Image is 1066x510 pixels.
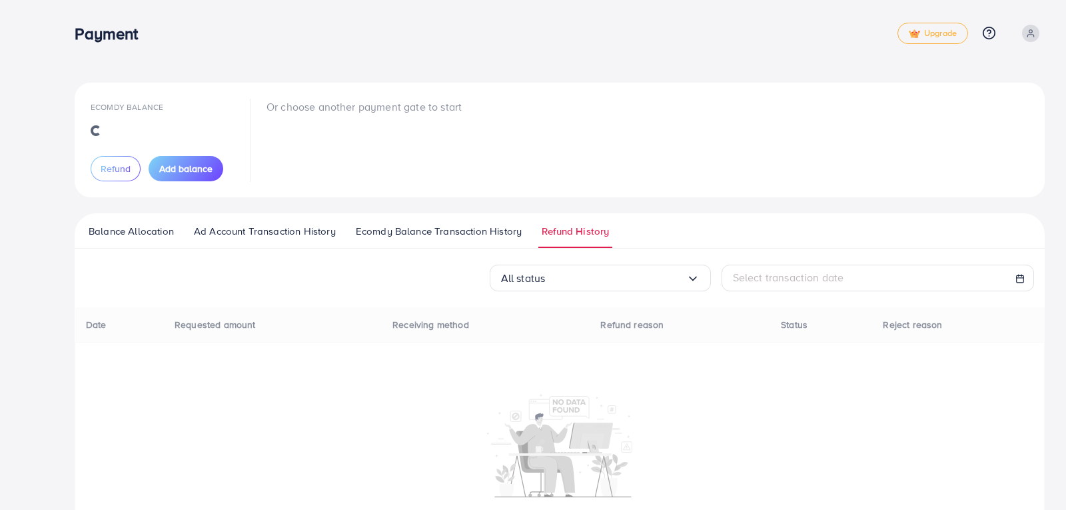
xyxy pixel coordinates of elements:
[909,29,957,39] span: Upgrade
[909,29,920,39] img: tick
[897,23,968,44] a: tickUpgrade
[91,156,141,181] button: Refund
[101,162,131,175] span: Refund
[356,224,522,239] span: Ecomdy Balance Transaction History
[545,268,686,289] input: Search for option
[501,268,546,289] span: All status
[542,224,609,239] span: Refund History
[733,270,844,285] span: Select transaction date
[159,162,213,175] span: Add balance
[266,99,462,115] p: Or choose another payment gate to start
[194,224,336,239] span: Ad Account Transaction History
[89,224,174,239] span: Balance Allocation
[490,265,711,291] div: Search for option
[149,156,223,181] button: Add balance
[75,24,149,43] h3: Payment
[91,101,163,113] span: Ecomdy Balance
